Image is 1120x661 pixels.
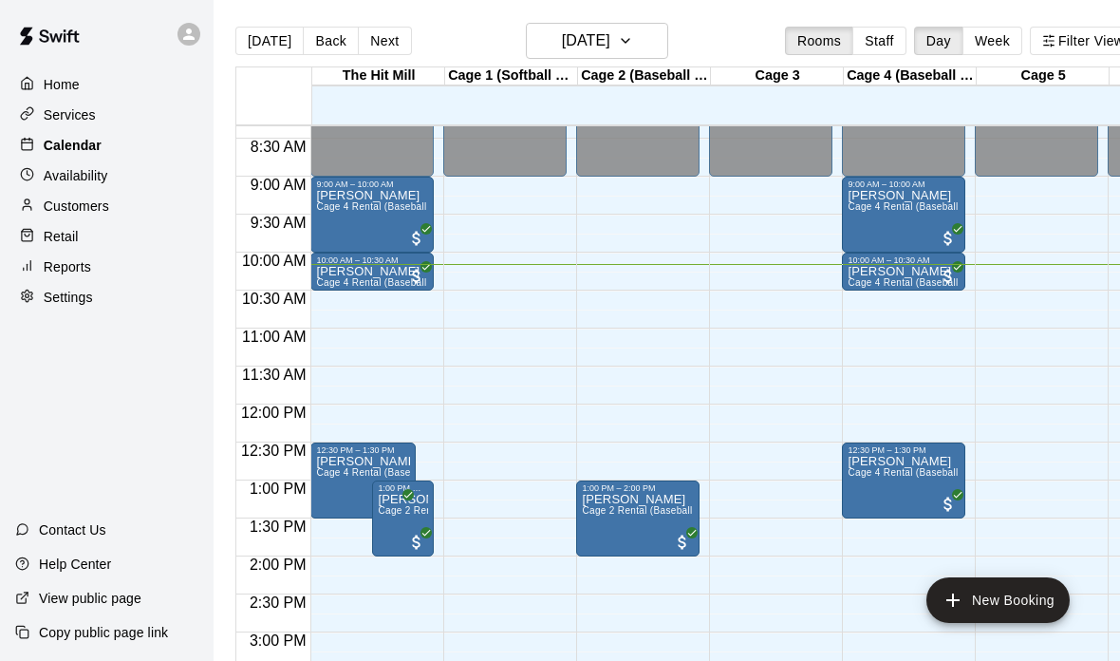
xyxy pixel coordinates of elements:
div: 10:00 AM – 10:30 AM [316,255,428,265]
span: 12:30 PM [236,443,310,459]
span: Cage 4 Rental (Baseball Pitching Machine) [848,467,1041,478]
button: Day [914,27,963,55]
span: All customers have paid [407,229,426,248]
div: 1:00 PM – 2:00 PM [378,483,428,493]
span: 11:30 AM [237,367,311,383]
span: 10:30 AM [237,291,311,307]
span: Cage 2 Rental (Baseball Pitching Machine) [582,505,775,516]
span: 12:00 PM [236,405,310,421]
div: Cage 2 (Baseball Pitching Machine) [578,67,711,85]
a: Home [15,70,198,99]
span: All customers have paid [407,267,426,286]
span: 1:30 PM [245,519,311,535]
span: 1:00 PM [245,481,311,497]
button: Week [962,27,1022,55]
p: Customers [44,197,109,216]
div: Cage 4 (Baseball Pitching Machine) [844,67,977,85]
div: 1:00 PM – 2:00 PM: Jackson Morris [372,481,434,557]
h6: [DATE] [562,28,610,54]
span: 10:00 AM [237,253,311,269]
span: 2:30 PM [245,595,311,611]
a: Services [15,101,198,129]
span: Cage 4 Rental (Baseball Pitching Machine) [316,201,510,212]
button: Back [303,27,359,55]
div: 1:00 PM – 2:00 PM: Jackson Morris [576,481,700,557]
div: 10:00 AM – 10:30 AM [848,255,960,265]
div: Cage 3 [711,67,844,85]
span: Cage 4 Rental (Baseball Pitching Machine) [316,467,510,478]
p: Contact Us [39,520,106,539]
p: Calendar [44,136,102,155]
button: [DATE] [526,23,668,59]
button: Staff [852,27,906,55]
button: [DATE] [235,27,304,55]
span: All customers have paid [939,267,958,286]
div: 12:30 PM – 1:30 PM [848,445,960,455]
div: Cage 5 [977,67,1110,85]
div: 9:00 AM – 10:00 AM [316,179,428,189]
span: 11:00 AM [237,329,311,345]
div: 12:30 PM – 1:30 PM [316,445,410,455]
span: Cage 2 Rental (Baseball Pitching Machine) [378,505,571,516]
p: Services [44,105,96,124]
span: 8:30 AM [246,139,311,155]
span: Cage 4 Rental (Baseball Pitching Machine) [316,277,510,288]
a: Availability [15,161,198,190]
div: The Hit Mill [312,67,445,85]
p: View public page [39,589,141,608]
span: All customers have paid [939,495,958,514]
p: Availability [44,166,108,185]
div: 12:30 PM – 1:30 PM: Jason Mann [310,443,416,519]
p: Settings [44,288,93,307]
div: 9:00 AM – 10:00 AM [848,179,960,189]
a: Reports [15,253,198,281]
div: 10:00 AM – 10:30 AM: Tommy Hicks [842,253,965,291]
div: 12:30 PM – 1:30 PM: Jason Mann [842,443,965,519]
span: All customers have paid [673,533,692,552]
div: 10:00 AM – 10:30 AM: Tommy Hicks [310,253,434,291]
p: Retail [44,227,79,246]
div: Cage 1 (Softball Pitching Machine) [445,67,578,85]
span: Cage 4 Rental (Baseball Pitching Machine) [848,277,1041,288]
div: 1:00 PM – 2:00 PM [582,483,694,493]
div: 9:00 AM – 10:00 AM: Tommy Hicks [842,177,965,253]
span: All customers have paid [939,229,958,248]
button: Rooms [785,27,853,55]
span: All customers have paid [389,495,408,514]
span: 9:00 AM [246,177,311,193]
span: 3:00 PM [245,633,311,649]
span: Cage 4 Rental (Baseball Pitching Machine) [848,201,1041,212]
p: Copy public page link [39,623,168,642]
button: Next [358,27,411,55]
a: Calendar [15,131,198,160]
span: All customers have paid [407,533,426,552]
button: add [926,577,1070,623]
p: Reports [44,257,91,276]
a: Retail [15,222,198,251]
div: 9:00 AM – 10:00 AM: Tommy Hicks [310,177,434,253]
p: Home [44,75,80,94]
a: Customers [15,192,198,220]
span: 9:30 AM [246,215,311,231]
span: 2:00 PM [245,557,311,573]
p: Help Center [39,555,111,574]
a: Settings [15,283,198,312]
